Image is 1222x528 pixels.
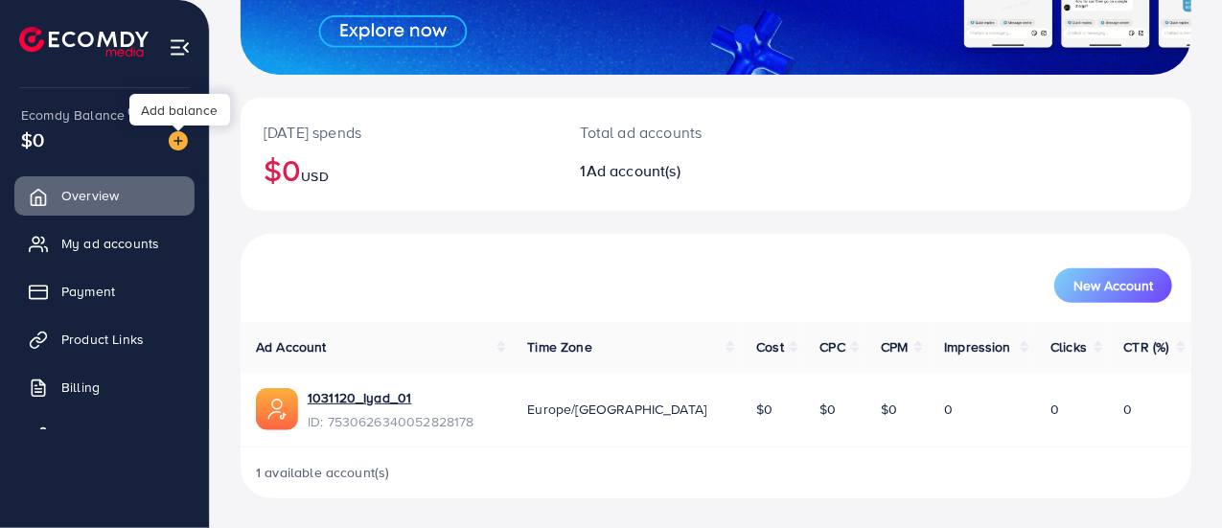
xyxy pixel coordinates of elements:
h2: $0 [264,151,535,188]
img: logo [19,27,149,57]
span: Payment [61,282,115,301]
span: Ad account(s) [587,160,680,181]
a: Billing [14,368,195,406]
span: Affiliate Program [61,425,164,445]
iframe: Chat [1141,442,1208,514]
img: ic-ads-acc.e4c84228.svg [256,388,298,430]
span: My ad accounts [61,234,159,253]
span: New Account [1073,279,1153,292]
span: 0 [944,400,953,419]
span: CPC [819,337,844,356]
p: [DATE] spends [264,121,535,144]
span: $0 [756,400,772,419]
span: Ecomdy Balance [21,105,125,125]
span: USD [301,167,328,186]
span: $0 [21,126,44,153]
span: ID: 7530626340052828178 [308,412,474,431]
span: CPM [881,337,908,356]
span: Product Links [61,330,144,349]
span: CTR (%) [1124,337,1169,356]
span: Billing [61,378,100,397]
span: 0 [1050,400,1059,419]
div: Add balance [129,94,230,126]
span: $0 [819,400,836,419]
a: Product Links [14,320,195,358]
p: Total ad accounts [581,121,772,144]
a: Payment [14,272,195,310]
span: 1 available account(s) [256,463,390,482]
img: image [169,131,188,150]
a: My ad accounts [14,224,195,263]
span: Overview [61,186,119,205]
span: Impression [944,337,1011,356]
span: 0 [1124,400,1133,419]
span: Europe/[GEOGRAPHIC_DATA] [527,400,706,419]
img: menu [169,36,191,58]
h2: 1 [581,162,772,180]
span: Cost [756,337,784,356]
span: Time Zone [527,337,591,356]
span: Ad Account [256,337,327,356]
button: New Account [1054,268,1172,303]
span: Clicks [1050,337,1087,356]
span: $0 [881,400,897,419]
a: Overview [14,176,195,215]
a: Affiliate Program [14,416,195,454]
a: 1031120_Iyad_01 [308,388,474,407]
